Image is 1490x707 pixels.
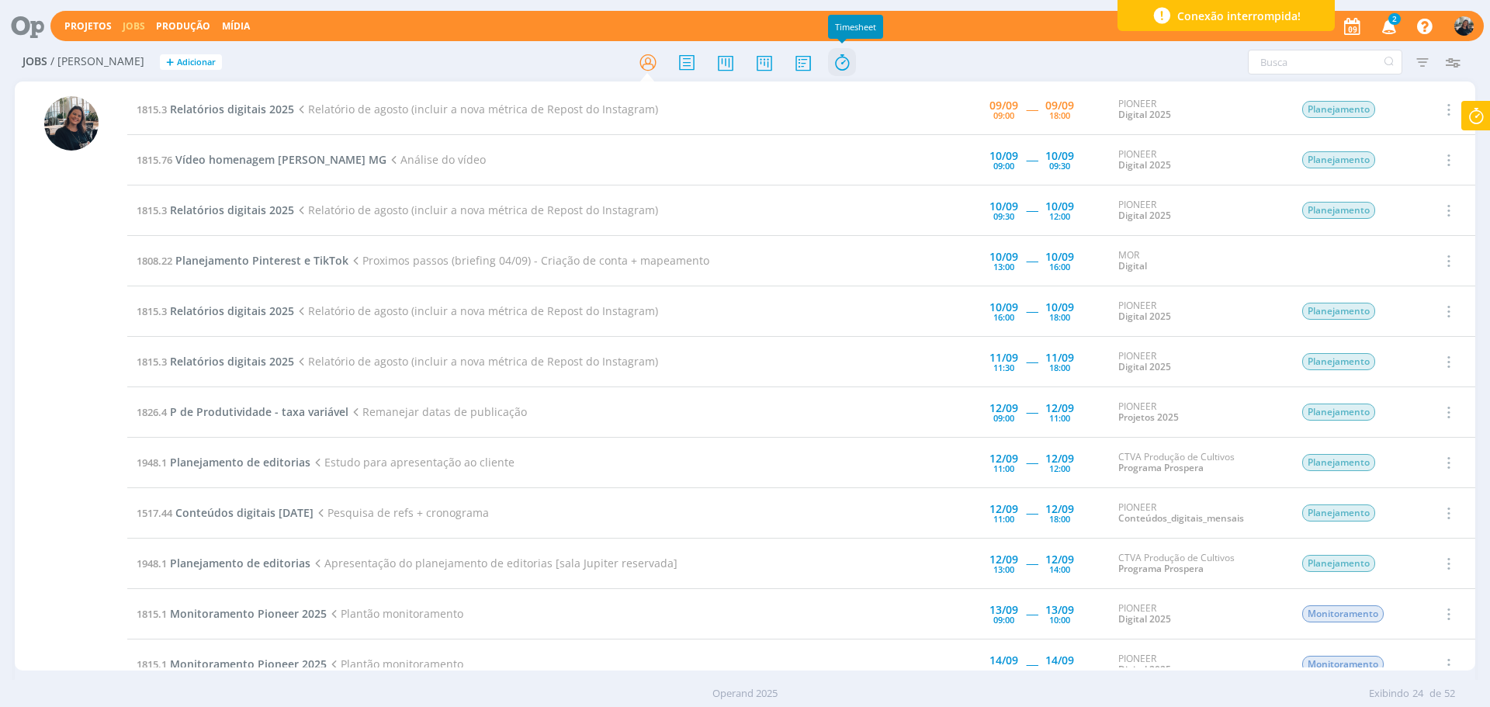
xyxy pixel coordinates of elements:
[1049,212,1070,220] div: 12:00
[1302,202,1375,219] span: Planejamento
[1049,111,1070,120] div: 18:00
[993,565,1014,574] div: 13:00
[1045,453,1074,464] div: 12/09
[1049,363,1070,372] div: 18:00
[1045,251,1074,262] div: 10/09
[1045,504,1074,515] div: 12/09
[989,302,1018,313] div: 10/09
[175,152,386,167] span: Vídeo homenagem [PERSON_NAME] MG
[314,505,489,520] span: Pesquisa de refs + cronograma
[1045,605,1074,615] div: 13/09
[1302,504,1375,522] span: Planejamento
[1045,201,1074,212] div: 10/09
[1049,565,1070,574] div: 14:00
[1045,554,1074,565] div: 12/09
[137,505,314,520] a: 1517.44Conteúdos digitais [DATE]
[1118,259,1147,272] a: Digital
[137,456,167,470] span: 1948.1
[137,607,167,621] span: 1815.1
[327,606,463,621] span: Plantão monitoramento
[170,303,294,318] span: Relatórios digitais 2025
[1049,161,1070,170] div: 09:30
[1049,615,1070,624] div: 10:00
[1118,310,1171,323] a: Digital 2025
[1118,502,1278,525] div: PIONEER
[1118,300,1278,323] div: PIONEER
[1026,303,1038,318] span: -----
[989,655,1018,666] div: 14/09
[175,505,314,520] span: Conteúdos digitais [DATE]
[50,55,144,68] span: / [PERSON_NAME]
[1026,354,1038,369] span: -----
[993,363,1014,372] div: 11:30
[1026,657,1038,671] span: -----
[137,606,327,621] a: 1815.1Monitoramento Pioneer 2025
[1118,209,1171,222] a: Digital 2025
[989,403,1018,414] div: 12/09
[1026,253,1038,268] span: -----
[137,304,167,318] span: 1815.3
[1429,686,1441,702] span: de
[1302,555,1375,572] span: Planejamento
[166,54,174,71] span: +
[1118,149,1278,172] div: PIONEER
[175,253,348,268] span: Planejamento Pinterest e TikTok
[989,201,1018,212] div: 10/09
[1045,403,1074,414] div: 12/09
[64,19,112,33] a: Projetos
[137,203,294,217] a: 1815.3Relatórios digitais 2025
[151,20,215,33] button: Produção
[1248,50,1402,75] input: Busca
[1049,262,1070,271] div: 16:00
[170,657,327,671] span: Monitoramento Pioneer 2025
[1302,454,1375,471] span: Planejamento
[386,152,486,167] span: Análise do vídeo
[1302,605,1384,622] span: Monitoramento
[137,303,294,318] a: 1815.3Relatórios digitais 2025
[170,455,310,470] span: Planejamento de editorias
[137,657,167,671] span: 1815.1
[137,405,167,419] span: 1826.4
[1118,461,1204,474] a: Programa Prospera
[327,657,463,671] span: Plantão monitoramento
[1118,603,1278,626] div: PIONEER
[44,96,99,151] img: M
[1388,13,1401,25] span: 2
[1118,653,1278,676] div: PIONEER
[160,54,222,71] button: +Adicionar
[1454,12,1474,40] button: M
[1118,612,1171,626] a: Digital 2025
[993,111,1014,120] div: 09:00
[989,504,1018,515] div: 12/09
[1118,158,1171,172] a: Digital 2025
[1045,352,1074,363] div: 11/09
[989,100,1018,111] div: 09/09
[222,19,250,33] a: Mídia
[1412,686,1423,702] span: 24
[1118,553,1278,575] div: CTVA Produção de Cultivos
[993,666,1014,674] div: 09:00
[1049,666,1070,674] div: 10:00
[1118,562,1204,575] a: Programa Prospera
[137,254,172,268] span: 1808.22
[137,354,294,369] a: 1815.3Relatórios digitais 2025
[1118,99,1278,121] div: PIONEER
[993,161,1014,170] div: 09:00
[1049,464,1070,473] div: 12:00
[170,606,327,621] span: Monitoramento Pioneer 2025
[993,212,1014,220] div: 09:30
[989,453,1018,464] div: 12/09
[1302,656,1384,673] span: Monitoramento
[1118,199,1278,222] div: PIONEER
[989,251,1018,262] div: 10/09
[170,404,348,419] span: P de Produtividade - taxa variável
[1118,360,1171,373] a: Digital 2025
[177,57,216,68] span: Adicionar
[137,556,310,570] a: 1948.1Planejamento de editorias
[1454,16,1474,36] img: M
[170,354,294,369] span: Relatórios digitais 2025
[1118,351,1278,373] div: PIONEER
[137,203,167,217] span: 1815.3
[348,404,527,419] span: Remanejar datas de publicação
[1302,151,1375,168] span: Planejamento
